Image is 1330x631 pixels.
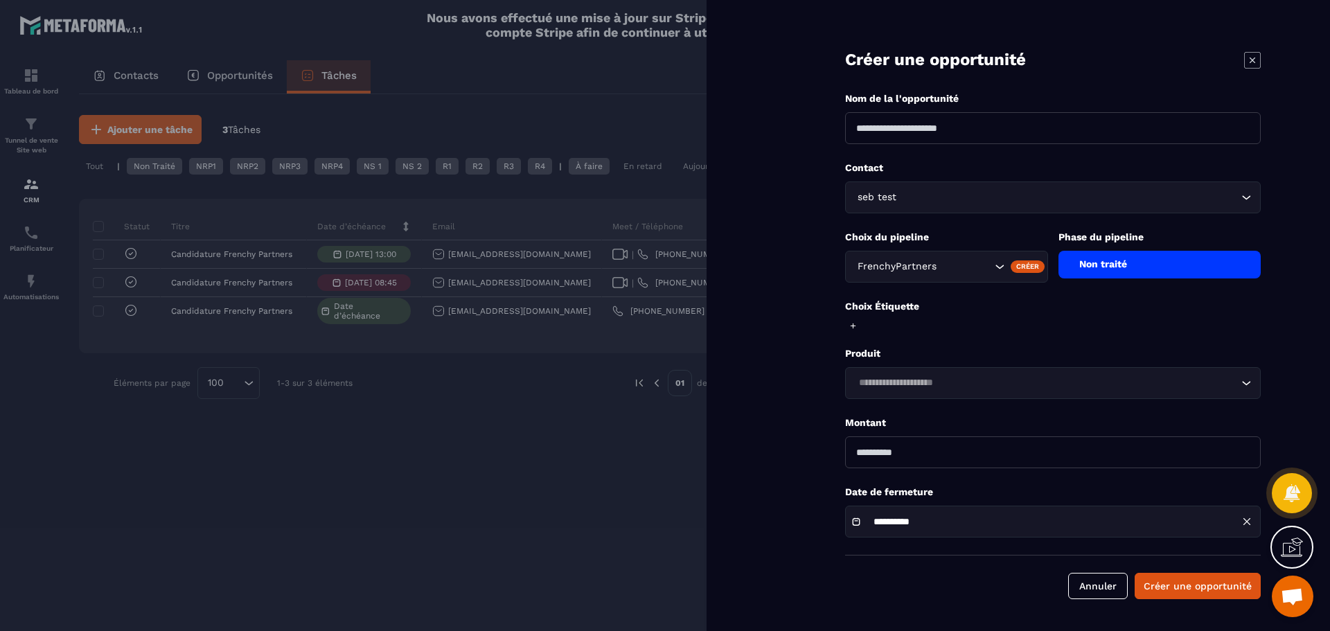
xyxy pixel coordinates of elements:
p: Contact [845,161,1261,175]
span: FrenchyPartners [854,259,939,274]
p: Date de fermeture [845,486,1261,499]
div: Search for option [845,181,1261,213]
p: Nom de la l'opportunité [845,92,1261,105]
div: Créer [1011,260,1045,273]
input: Search for option [854,375,1238,391]
span: seb test [854,190,899,205]
button: Annuler [1068,573,1128,599]
p: Phase du pipeline [1058,231,1261,244]
p: Produit [845,347,1261,360]
p: Choix Étiquette [845,300,1261,313]
div: Ouvrir le chat [1272,576,1313,617]
p: Choix du pipeline [845,231,1048,244]
input: Search for option [899,190,1238,205]
div: Search for option [845,367,1261,399]
input: Search for option [939,259,991,274]
button: Créer une opportunité [1135,573,1261,599]
div: Search for option [845,251,1048,283]
p: Créer une opportunité [845,48,1026,71]
p: Montant [845,416,1261,429]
